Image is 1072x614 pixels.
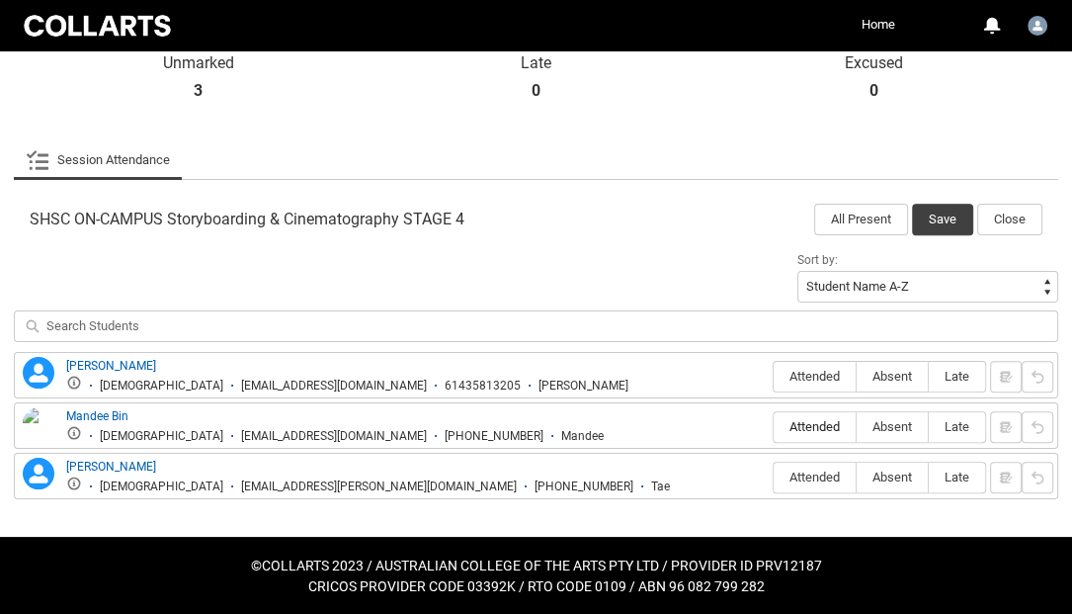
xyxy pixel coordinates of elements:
[14,310,1058,342] input: Search Students
[23,407,54,451] img: Mandee Bin
[857,369,928,384] span: Absent
[857,470,928,484] span: Absent
[814,204,908,235] button: All Present
[857,10,900,40] a: Home
[929,470,985,484] span: Late
[1022,411,1053,443] button: Reset
[929,419,985,434] span: Late
[535,480,633,494] div: [PHONE_NUMBER]
[774,369,856,384] span: Attended
[23,357,54,389] lightning-icon: Dalia Tucker
[774,419,856,434] span: Attended
[23,458,54,489] lightning-icon: Tae Bassett-Albert
[774,470,856,484] span: Attended
[1022,361,1053,393] button: Reset
[1028,16,1047,36] img: Sabrina.Schmid
[30,210,464,229] span: SHSC ON-CAMPUS Storyboarding & Cinematography STAGE 4
[704,53,1042,73] p: Excused
[100,429,223,444] div: [DEMOGRAPHIC_DATA]
[66,359,156,373] a: [PERSON_NAME]
[368,53,705,73] p: Late
[194,81,203,101] strong: 3
[66,460,156,474] a: [PERSON_NAME]
[869,81,878,101] strong: 0
[100,379,223,394] div: [DEMOGRAPHIC_DATA]
[445,379,521,394] div: 61435813205
[532,81,540,101] strong: 0
[445,429,543,444] div: [PHONE_NUMBER]
[241,429,427,444] div: [EMAIL_ADDRESS][DOMAIN_NAME]
[1023,8,1052,40] button: User Profile Sabrina.Schmid
[977,204,1042,235] button: Close
[797,253,838,267] span: Sort by:
[561,429,604,444] div: Mandee
[14,140,182,180] li: Session Attendance
[241,379,427,394] div: [EMAIL_ADDRESS][DOMAIN_NAME]
[66,409,128,423] a: Mandee Bin
[26,140,170,180] a: Session Attendance
[651,480,670,494] div: Tae
[857,419,928,434] span: Absent
[30,53,368,73] p: Unmarked
[1022,462,1053,493] button: Reset
[912,204,973,235] button: Save
[538,379,628,394] div: [PERSON_NAME]
[241,480,517,494] div: [EMAIL_ADDRESS][PERSON_NAME][DOMAIN_NAME]
[100,480,223,494] div: [DEMOGRAPHIC_DATA]
[929,369,985,384] span: Late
